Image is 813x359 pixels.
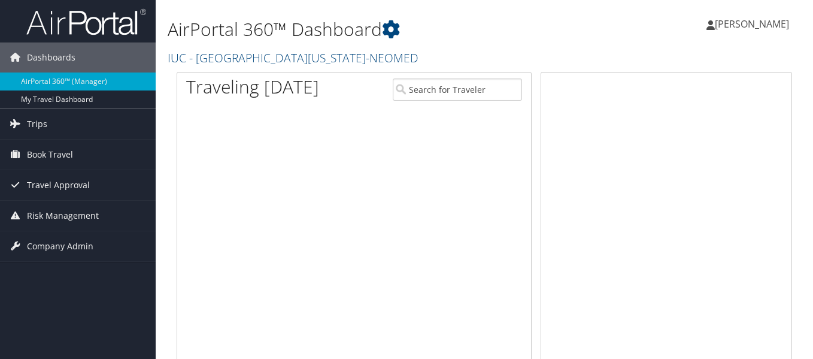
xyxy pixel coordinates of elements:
[168,17,590,42] h1: AirPortal 360™ Dashboard
[27,109,47,139] span: Trips
[393,79,522,101] input: Search for Traveler
[715,17,789,31] span: [PERSON_NAME]
[26,8,146,36] img: airportal-logo.png
[27,231,93,261] span: Company Admin
[27,201,99,231] span: Risk Management
[706,6,801,42] a: [PERSON_NAME]
[27,43,75,73] span: Dashboards
[186,74,319,99] h1: Traveling [DATE]
[168,50,421,66] a: IUC - [GEOGRAPHIC_DATA][US_STATE]-NEOMED
[27,170,90,200] span: Travel Approval
[27,140,73,170] span: Book Travel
